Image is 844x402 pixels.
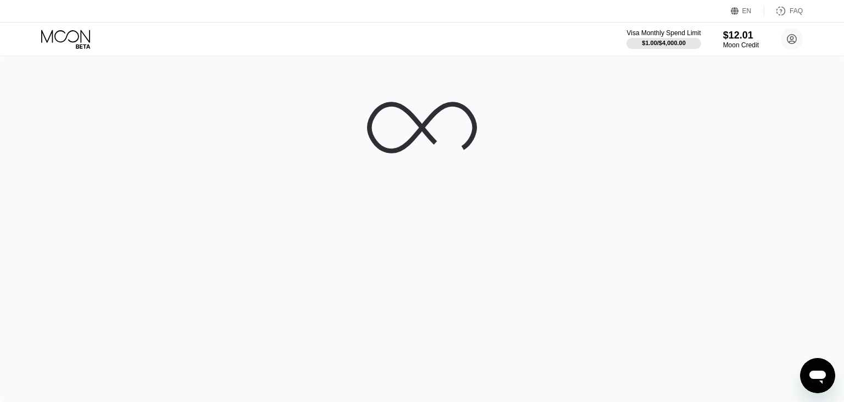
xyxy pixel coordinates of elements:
div: EN [742,7,752,15]
div: FAQ [790,7,803,15]
div: $12.01Moon Credit [723,30,759,49]
div: EN [731,5,764,16]
div: Visa Monthly Spend Limit$1.00/$4,000.00 [626,29,701,49]
div: Visa Monthly Spend Limit [626,29,701,37]
div: $1.00 / $4,000.00 [642,40,686,46]
iframe: Button to launch messaging window [800,358,835,393]
div: FAQ [764,5,803,16]
div: Moon Credit [723,41,759,49]
div: $12.01 [723,30,759,41]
